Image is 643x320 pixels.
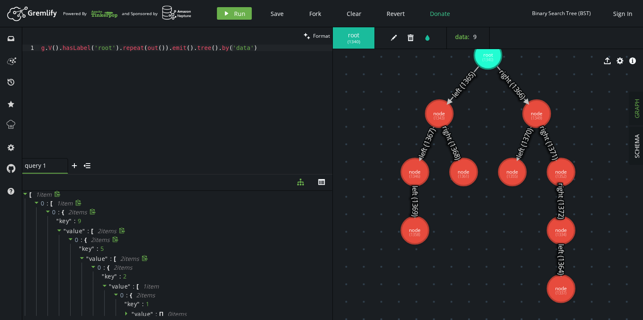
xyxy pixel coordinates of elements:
[113,263,132,271] span: 2 item s
[41,199,45,207] span: 0
[137,283,139,290] span: [
[57,199,73,207] span: 1 item
[271,10,284,18] span: Save
[36,190,52,198] span: 1 item
[455,33,469,41] label: data :
[103,264,105,271] span: :
[555,227,567,233] tspan: node
[128,282,131,290] span: "
[50,200,53,207] span: [
[146,300,149,308] div: 1
[506,168,518,174] tspan: node
[409,168,421,174] tspan: node
[75,236,79,244] span: 0
[110,255,112,263] span: :
[168,310,187,318] span: 0 item s
[433,110,445,116] tspan: node
[127,300,137,308] span: key
[81,236,83,244] span: :
[25,162,58,169] span: query 1
[424,7,456,20] button: Donate
[217,7,252,20] button: Run
[114,272,117,280] span: "
[29,191,32,198] span: [
[120,255,139,263] span: 2 item s
[313,32,330,39] span: Format
[119,273,121,280] span: :
[136,291,155,299] span: 2 item s
[161,310,163,318] span: ]
[134,310,151,318] span: value
[556,244,566,275] text: left (1364)
[159,310,161,318] span: [
[555,168,567,174] tspan: node
[556,290,567,296] tspan: (1337)
[434,115,445,121] tspan: (1343)
[264,7,290,20] button: Save
[91,227,93,235] span: [
[633,134,641,158] span: SCHEMA
[92,245,95,252] span: "
[458,174,469,179] tspan: (1361)
[102,272,105,280] span: "
[137,300,140,308] span: "
[507,174,518,179] tspan: (1355)
[107,264,109,271] span: {
[531,115,542,121] tspan: (1349)
[58,208,60,216] span: :
[120,291,124,299] span: 0
[79,245,82,252] span: "
[87,227,90,235] span: :
[532,10,591,16] div: Binary Search Tree (BST)
[56,217,59,225] span: "
[123,273,126,280] div: 2
[430,10,450,18] span: Donate
[91,236,110,244] span: 2 item s
[387,10,405,18] span: Revert
[410,186,419,217] text: left (1369)
[63,227,66,235] span: "
[89,255,105,263] span: value
[340,7,368,20] button: Clear
[82,245,92,252] span: key
[150,310,153,318] span: "
[62,208,64,216] span: {
[109,282,112,290] span: "
[633,99,641,118] span: GRAPH
[341,31,366,39] span: root
[309,10,321,18] span: Fork
[68,208,87,216] span: 2 item s
[155,310,158,318] span: :
[98,263,101,271] span: 0
[82,227,85,235] span: "
[74,217,76,225] span: :
[63,6,118,21] div: Powered By
[47,200,49,207] span: :
[97,245,98,252] span: :
[78,217,81,225] div: 9
[122,5,192,21] div: and Sponsored by
[409,227,421,233] tspan: node
[59,217,69,225] span: key
[556,232,567,237] tspan: (1334)
[555,285,567,291] tspan: node
[105,255,108,263] span: "
[142,300,144,308] span: :
[234,10,245,18] span: Run
[98,227,116,235] span: 2 item s
[473,33,477,41] span: 9
[347,10,361,18] span: Clear
[380,7,411,20] button: Revert
[132,310,134,318] span: "
[84,236,87,244] span: {
[52,208,56,216] span: 0
[133,283,135,290] span: :
[86,255,89,263] span: "
[100,245,104,252] div: 5
[531,110,543,116] tspan: node
[458,168,469,174] tspan: node
[66,227,83,235] span: value
[143,282,159,290] span: 1 item
[609,7,637,20] button: Sign In
[409,174,420,179] tspan: (1346)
